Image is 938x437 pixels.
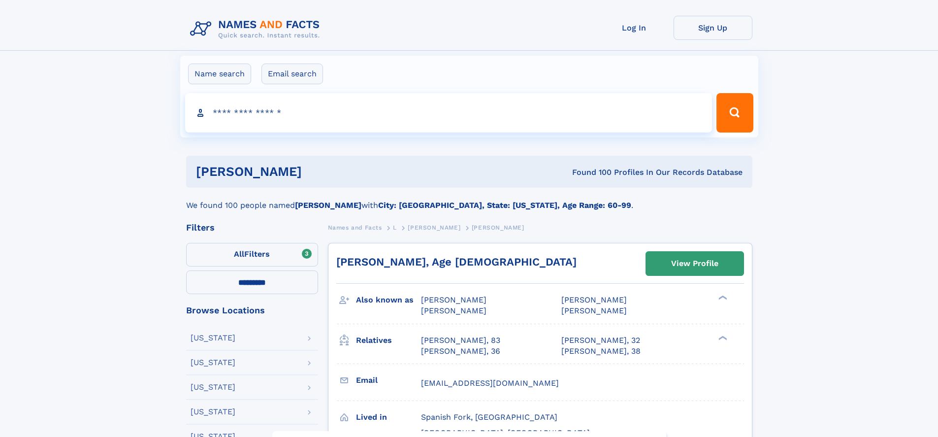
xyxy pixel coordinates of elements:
[421,295,486,304] span: [PERSON_NAME]
[191,334,235,342] div: [US_STATE]
[261,64,323,84] label: Email search
[421,306,486,315] span: [PERSON_NAME]
[356,372,421,389] h3: Email
[421,412,557,422] span: Spanish Fork, [GEOGRAPHIC_DATA]
[196,166,437,178] h1: [PERSON_NAME]
[561,335,640,346] a: [PERSON_NAME], 32
[393,221,397,234] a: L
[421,335,500,346] a: [PERSON_NAME], 83
[186,16,328,42] img: Logo Names and Facts
[716,295,728,301] div: ❯
[191,408,235,416] div: [US_STATE]
[186,223,318,232] div: Filters
[356,292,421,308] h3: Also known as
[421,346,500,357] a: [PERSON_NAME], 36
[186,243,318,267] label: Filters
[671,252,718,275] div: View Profile
[472,224,524,231] span: [PERSON_NAME]
[408,221,460,234] a: [PERSON_NAME]
[393,224,397,231] span: L
[234,249,244,259] span: All
[191,383,235,391] div: [US_STATE]
[328,221,382,234] a: Names and Facts
[185,93,712,133] input: search input
[561,306,627,315] span: [PERSON_NAME]
[186,188,752,211] div: We found 100 people named with .
[378,201,631,210] b: City: [GEOGRAPHIC_DATA], State: [US_STATE], Age Range: 60-99
[716,93,753,133] button: Search Button
[295,201,361,210] b: [PERSON_NAME]
[186,306,318,315] div: Browse Locations
[421,378,559,388] span: [EMAIL_ADDRESS][DOMAIN_NAME]
[716,335,728,341] div: ❯
[356,332,421,349] h3: Relatives
[561,346,641,357] a: [PERSON_NAME], 38
[561,295,627,304] span: [PERSON_NAME]
[356,409,421,426] h3: Lived in
[595,16,674,40] a: Log In
[646,252,744,275] a: View Profile
[191,359,235,367] div: [US_STATE]
[188,64,251,84] label: Name search
[437,167,743,178] div: Found 100 Profiles In Our Records Database
[674,16,752,40] a: Sign Up
[336,256,577,268] a: [PERSON_NAME], Age [DEMOGRAPHIC_DATA]
[408,224,460,231] span: [PERSON_NAME]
